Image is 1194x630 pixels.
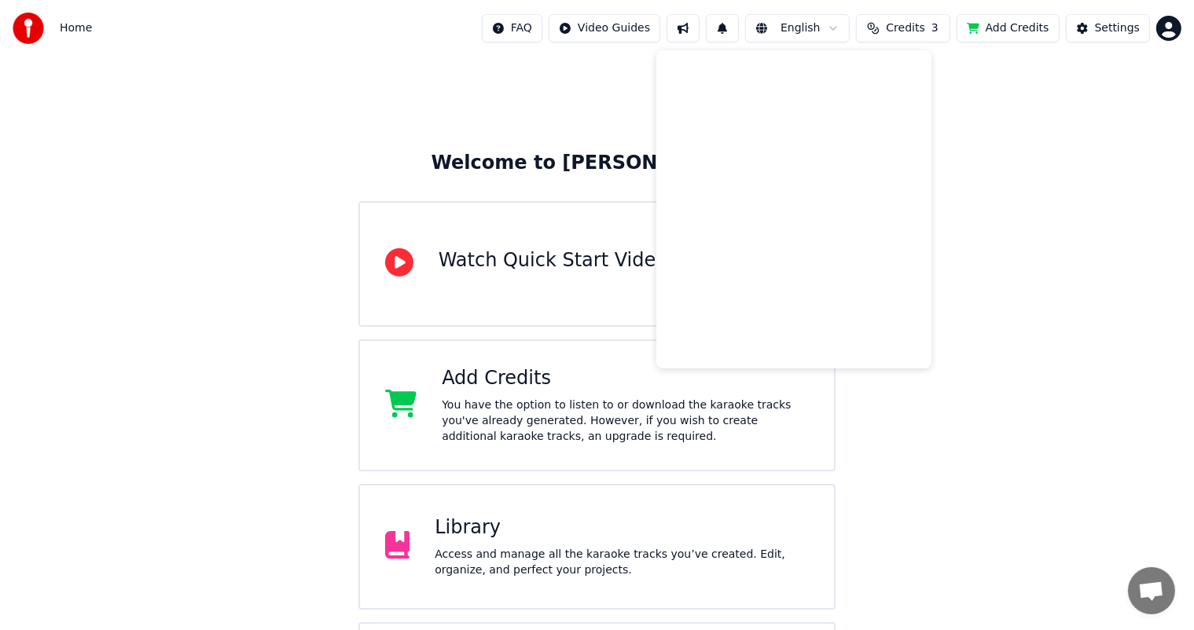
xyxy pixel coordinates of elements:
button: Credits3 [856,14,950,42]
nav: breadcrumb [60,20,92,36]
div: Watch Quick Start Video [439,248,667,273]
div: Add Credits [442,366,809,391]
span: Home [60,20,92,36]
img: youka [13,13,44,44]
div: Library [435,515,809,540]
div: You have the option to listen to or download the karaoke tracks you've already generated. However... [442,397,809,445]
a: Open de chat [1128,567,1175,614]
button: Add Credits [957,14,1060,42]
div: Welcome to [PERSON_NAME] [432,151,763,176]
button: Video Guides [549,14,660,42]
span: Credits [886,20,924,36]
div: Access and manage all the karaoke tracks you’ve created. Edit, organize, and perfect your projects. [435,547,809,578]
span: 3 [931,20,939,36]
button: Settings [1066,14,1150,42]
button: FAQ [482,14,542,42]
div: Settings [1095,20,1140,36]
